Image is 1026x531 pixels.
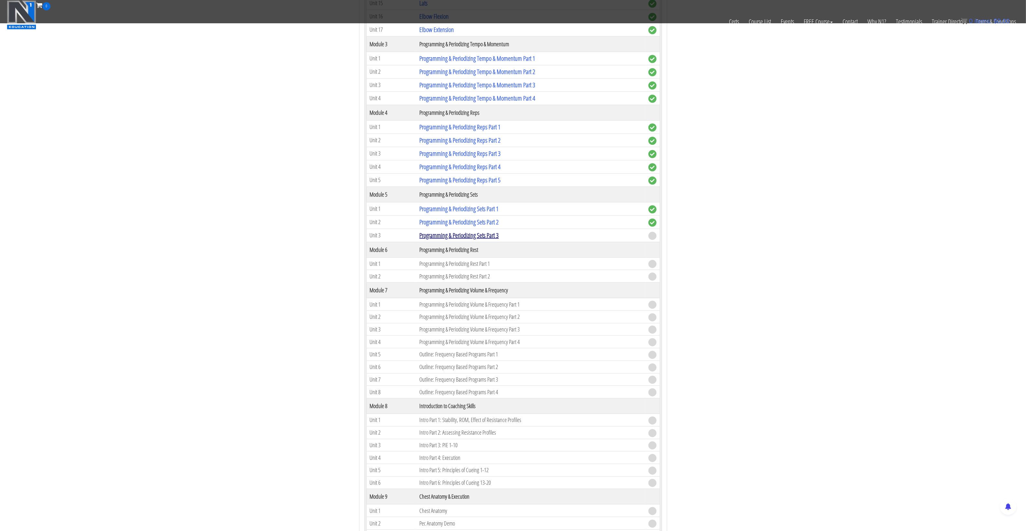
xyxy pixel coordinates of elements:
[366,398,416,414] th: Module 8
[366,215,416,229] td: Unit 2
[961,18,967,24] img: icon11.png
[366,426,416,439] td: Unit 2
[838,10,863,33] a: Contact
[366,52,416,65] td: Unit 1
[366,489,416,504] th: Module 9
[419,67,535,76] a: Programming & Periodizing Tempo & Momentum Part 2
[416,439,645,451] td: Intro Part 3: PIE 1-10
[419,54,535,63] a: Programming & Periodizing Tempo & Momentum Part 1
[416,373,645,386] td: Outline: Frequency Based Programs Part 3
[416,426,645,439] td: Intro Part 2: Assessing Resistance Profiles
[366,202,416,215] td: Unit 1
[648,95,656,103] span: complete
[648,205,656,213] span: complete
[994,17,1010,25] bdi: 0.00
[416,464,645,476] td: Intro Part 5: Principles of Cueing 1-12
[366,105,416,120] th: Module 4
[416,242,645,257] th: Programming & Periodizing Rest
[366,439,416,451] td: Unit 3
[366,283,416,298] th: Module 7
[366,160,416,173] td: Unit 4
[416,283,645,298] th: Programming & Periodizing Volume & Frequency
[648,150,656,158] span: complete
[648,137,656,145] span: complete
[366,92,416,105] td: Unit 4
[648,124,656,132] span: complete
[366,78,416,92] td: Unit 3
[416,336,645,348] td: Programming & Periodizing Volume & Frequency Part 4
[419,162,501,171] a: Programming & Periodizing Reps Part 4
[416,504,645,517] td: Chest Anatomy
[927,10,971,33] a: Trainer Directory
[366,504,416,517] td: Unit 1
[416,361,645,373] td: Outline: Frequency Based Programs Part 2
[648,163,656,171] span: complete
[366,373,416,386] td: Unit 7
[42,2,50,10] span: 0
[416,398,645,414] th: Introduction to Coaching Skills
[366,517,416,530] td: Unit 2
[366,270,416,283] td: Unit 2
[366,386,416,398] td: Unit 8
[366,134,416,147] td: Unit 2
[961,17,1010,25] a: 0 items: $0.00
[7,0,36,29] img: n1-education
[971,10,1021,33] a: Terms & Conditions
[36,1,50,9] a: 0
[416,105,645,120] th: Programming & Periodizing Reps
[419,81,535,89] a: Programming & Periodizing Tempo & Momentum Part 3
[416,451,645,464] td: Intro Part 4: Execution
[648,219,656,227] span: complete
[416,298,645,311] td: Programming & Periodizing Volume & Frequency Part 1
[366,361,416,373] td: Unit 6
[648,81,656,90] span: complete
[366,187,416,202] th: Module 5
[419,231,499,240] a: Programming & Periodizing Sets Part 3
[863,10,891,33] a: Why N1?
[648,177,656,185] span: complete
[416,323,645,336] td: Programming & Periodizing Volume & Frequency Part 3
[416,257,645,270] td: Programming & Periodizing Rest Part 1
[994,17,997,25] span: $
[776,10,799,33] a: Events
[366,323,416,336] td: Unit 3
[366,414,416,427] td: Unit 1
[419,94,535,103] a: Programming & Periodizing Tempo & Momentum Part 4
[416,36,645,52] th: Programming & Periodizing Tempo & Momentum
[419,149,501,158] a: Programming & Periodizing Reps Part 3
[366,476,416,489] td: Unit 6
[419,136,501,145] a: Programming & Periodizing Reps Part 2
[724,10,744,33] a: Certs
[366,257,416,270] td: Unit 1
[416,187,645,202] th: Programming & Periodizing Sets
[366,36,416,52] th: Module 3
[891,10,927,33] a: Testimonials
[419,204,499,213] a: Programming & Periodizing Sets Part 1
[969,17,973,25] span: 0
[799,10,838,33] a: FREE Course
[416,476,645,489] td: Intro Part 6: Principles of Cueing 13-20
[416,386,645,398] td: Outline: Frequency Based Programs Part 4
[366,464,416,476] td: Unit 5
[366,348,416,361] td: Unit 5
[648,55,656,63] span: complete
[366,298,416,311] td: Unit 1
[366,65,416,78] td: Unit 2
[366,310,416,323] td: Unit 2
[366,229,416,242] td: Unit 3
[366,336,416,348] td: Unit 4
[366,451,416,464] td: Unit 4
[419,176,501,184] a: Programming & Periodizing Reps Part 5
[416,489,645,504] th: Chest Anatomy & Execution
[416,517,645,530] td: Pec Anatomy Demo
[744,10,776,33] a: Course List
[648,68,656,76] span: complete
[419,123,501,131] a: Programming & Periodizing Reps Part 1
[416,310,645,323] td: Programming & Periodizing Volume & Frequency Part 2
[419,218,499,226] a: Programming & Periodizing Sets Part 2
[366,120,416,134] td: Unit 1
[366,173,416,187] td: Unit 5
[975,17,992,25] span: items:
[416,348,645,361] td: Outline: Frequency Based Programs Part 1
[419,25,454,34] a: Elbow Extension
